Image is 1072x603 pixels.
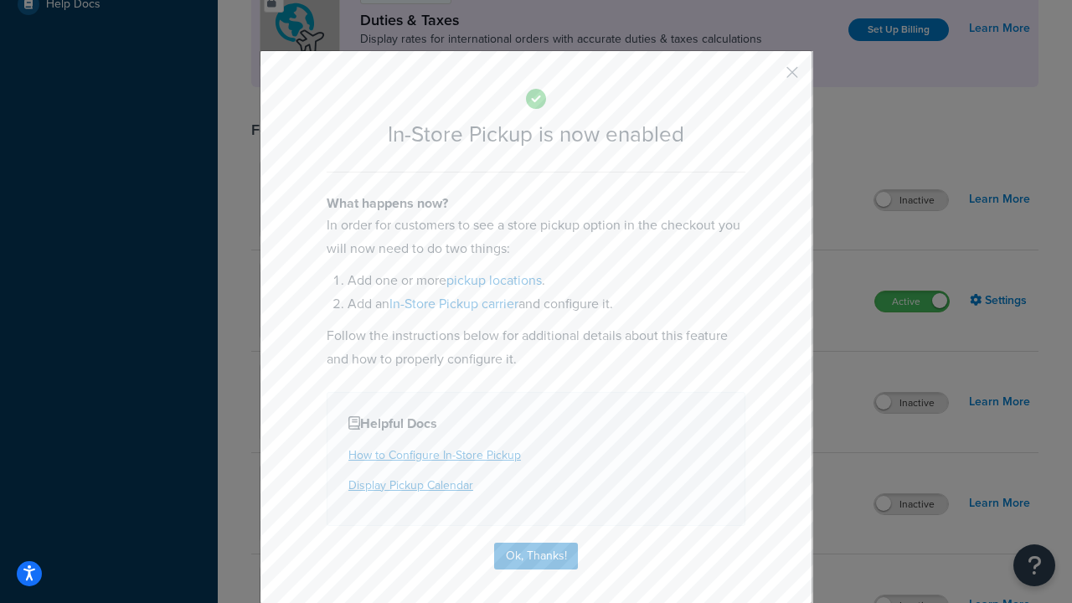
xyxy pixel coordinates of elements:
a: Display Pickup Calendar [348,477,473,494]
a: In-Store Pickup carrier [389,294,518,313]
p: Follow the instructions below for additional details about this feature and how to properly confi... [327,324,745,371]
a: How to Configure In-Store Pickup [348,446,521,464]
h4: What happens now? [327,193,745,214]
li: Add an and configure it. [348,292,745,316]
h4: Helpful Docs [348,414,724,434]
p: In order for customers to see a store pickup option in the checkout you will now need to do two t... [327,214,745,260]
button: Ok, Thanks! [494,543,578,569]
h2: In-Store Pickup is now enabled [327,122,745,147]
li: Add one or more . [348,269,745,292]
a: pickup locations [446,271,542,290]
